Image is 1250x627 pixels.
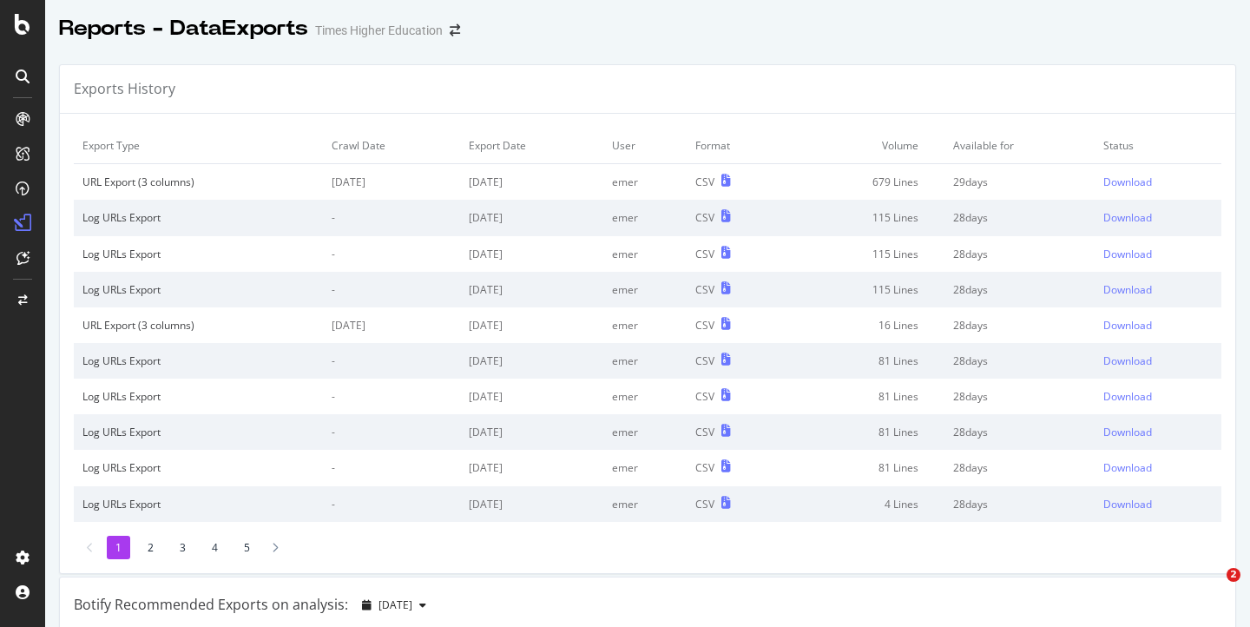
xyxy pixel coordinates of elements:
td: Volume [789,128,944,164]
td: 28 days [944,486,1095,522]
td: - [323,200,460,235]
li: 1 [107,536,130,559]
div: Log URLs Export [82,460,314,475]
td: - [323,343,460,379]
a: Download [1103,210,1213,225]
div: Log URLs Export [82,389,314,404]
td: - [323,450,460,485]
a: Download [1103,175,1213,189]
td: Format [687,128,788,164]
td: 29 days [944,164,1095,201]
li: 3 [171,536,194,559]
div: CSV [695,247,714,261]
div: Log URLs Export [82,247,314,261]
a: Download [1103,282,1213,297]
td: 115 Lines [789,272,944,307]
div: CSV [695,318,714,333]
div: CSV [695,353,714,368]
td: 81 Lines [789,414,944,450]
div: Reports - DataExports [59,14,308,43]
td: emer [603,486,687,522]
span: 2025 Sep. 26th [378,597,412,612]
td: User [603,128,687,164]
td: Export Type [74,128,323,164]
div: Log URLs Export [82,210,314,225]
td: [DATE] [460,236,603,272]
td: emer [603,200,687,235]
div: Download [1103,425,1152,439]
div: URL Export (3 columns) [82,175,314,189]
a: Download [1103,497,1213,511]
td: Available for [944,128,1095,164]
div: Log URLs Export [82,282,314,297]
iframe: Intercom live chat [1191,568,1233,610]
td: 28 days [944,343,1095,379]
div: CSV [695,389,714,404]
div: Download [1103,247,1152,261]
td: 28 days [944,236,1095,272]
div: Download [1103,175,1152,189]
td: [DATE] [460,307,603,343]
td: emer [603,307,687,343]
div: Log URLs Export [82,353,314,368]
td: 28 days [944,450,1095,485]
div: Log URLs Export [82,425,314,439]
td: 16 Lines [789,307,944,343]
div: CSV [695,175,714,189]
div: Botify Recommended Exports on analysis: [74,595,348,615]
td: [DATE] [460,450,603,485]
td: emer [603,236,687,272]
td: 28 days [944,414,1095,450]
td: 28 days [944,200,1095,235]
td: emer [603,414,687,450]
td: - [323,236,460,272]
div: CSV [695,460,714,475]
td: Crawl Date [323,128,460,164]
td: 81 Lines [789,450,944,485]
div: Download [1103,497,1152,511]
a: Download [1103,460,1213,475]
a: Download [1103,389,1213,404]
td: Status [1095,128,1221,164]
button: [DATE] [355,591,433,619]
td: [DATE] [460,414,603,450]
div: CSV [695,497,714,511]
td: 115 Lines [789,236,944,272]
td: 679 Lines [789,164,944,201]
td: [DATE] [323,164,460,201]
td: [DATE] [460,486,603,522]
div: CSV [695,425,714,439]
div: CSV [695,210,714,225]
td: emer [603,343,687,379]
td: 81 Lines [789,343,944,379]
td: 28 days [944,379,1095,414]
div: Download [1103,318,1152,333]
span: 2 [1227,568,1240,582]
td: - [323,414,460,450]
div: Log URLs Export [82,497,314,511]
td: 28 days [944,307,1095,343]
div: arrow-right-arrow-left [450,24,460,36]
div: Download [1103,210,1152,225]
a: Download [1103,247,1213,261]
div: Exports History [74,79,175,99]
td: [DATE] [460,343,603,379]
td: 4 Lines [789,486,944,522]
div: CSV [695,282,714,297]
td: emer [603,450,687,485]
div: Download [1103,353,1152,368]
div: Times Higher Education [315,22,443,39]
td: - [323,379,460,414]
td: 28 days [944,272,1095,307]
div: Download [1103,389,1152,404]
td: - [323,272,460,307]
td: 115 Lines [789,200,944,235]
td: [DATE] [323,307,460,343]
li: 5 [235,536,259,559]
td: Export Date [460,128,603,164]
td: [DATE] [460,164,603,201]
td: 81 Lines [789,379,944,414]
div: URL Export (3 columns) [82,318,314,333]
td: emer [603,379,687,414]
li: 4 [203,536,227,559]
